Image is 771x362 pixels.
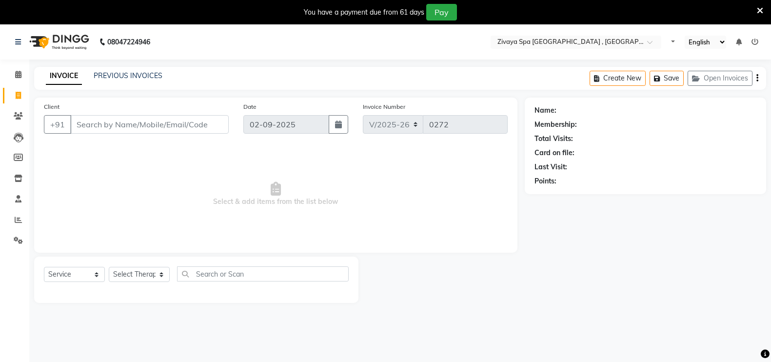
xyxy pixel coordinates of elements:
div: Last Visit: [534,162,567,172]
label: Client [44,102,59,111]
img: logo [25,28,92,56]
b: 08047224946 [107,28,150,56]
button: Pay [426,4,457,20]
div: Total Visits: [534,134,573,144]
button: +91 [44,115,71,134]
input: Search by Name/Mobile/Email/Code [70,115,229,134]
input: Search or Scan [177,266,349,282]
a: PREVIOUS INVOICES [94,71,162,80]
button: Open Invoices [688,71,752,86]
a: INVOICE [46,67,82,85]
label: Invoice Number [363,102,405,111]
button: Save [650,71,684,86]
div: Card on file: [534,148,574,158]
label: Date [243,102,257,111]
div: You have a payment due from 61 days [304,7,424,18]
button: Create New [590,71,646,86]
div: Membership: [534,120,577,130]
div: Name: [534,105,556,116]
div: Points: [534,176,556,186]
span: Select & add items from the list below [44,145,508,243]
